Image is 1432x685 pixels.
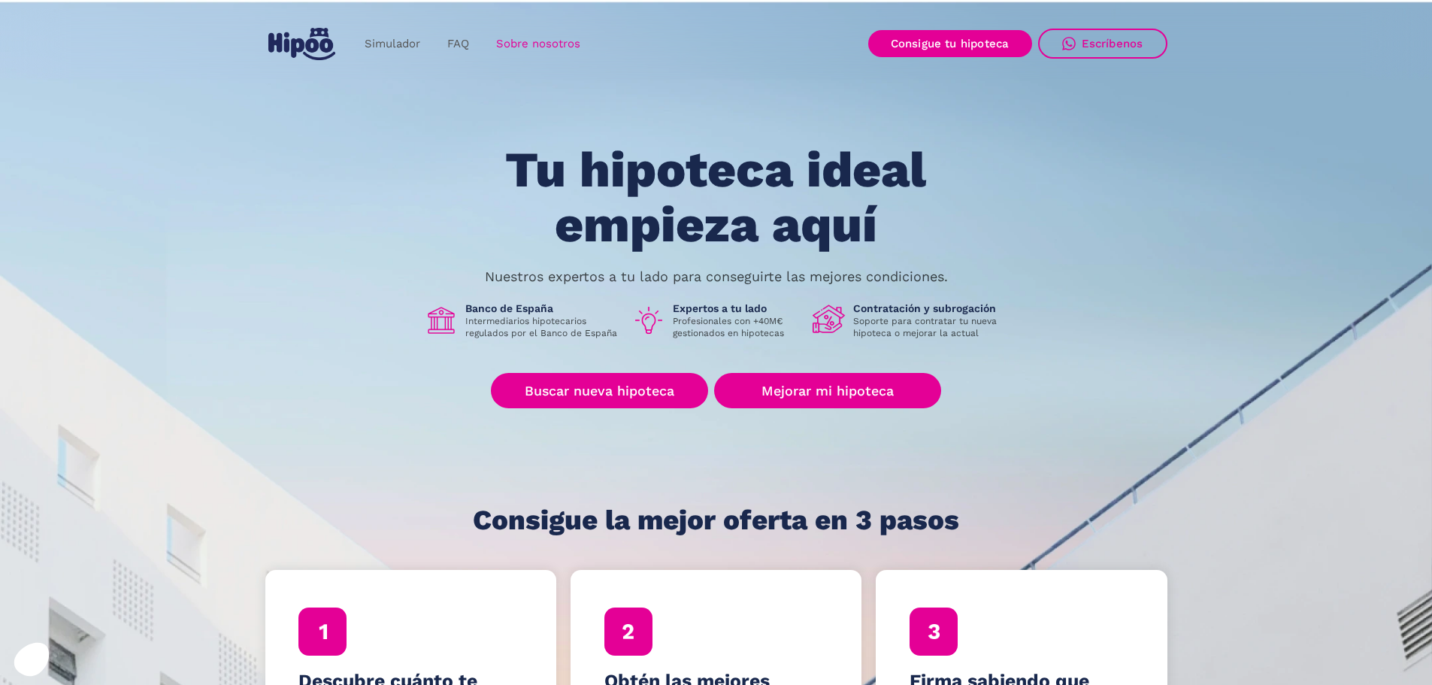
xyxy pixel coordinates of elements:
[673,315,801,339] p: Profesionales con +40M€ gestionados en hipotecas
[1038,29,1167,59] a: Escríbenos
[853,315,1008,339] p: Soporte para contratar tu nueva hipoteca o mejorar la actual
[485,271,948,283] p: Nuestros expertos a tu lado para conseguirte las mejores condiciones.
[491,373,708,408] a: Buscar nueva hipoteca
[673,302,801,315] h1: Expertos a tu lado
[265,22,339,66] a: home
[434,29,483,59] a: FAQ
[868,30,1032,57] a: Consigue tu hipoteca
[431,143,1001,252] h1: Tu hipoteca ideal empieza aquí
[1082,37,1143,50] div: Escríbenos
[853,302,1008,315] h1: Contratación y subrogación
[473,505,959,535] h1: Consigue la mejor oferta en 3 pasos
[714,373,940,408] a: Mejorar mi hipoteca
[483,29,594,59] a: Sobre nosotros
[465,315,620,339] p: Intermediarios hipotecarios regulados por el Banco de España
[351,29,434,59] a: Simulador
[465,302,620,315] h1: Banco de España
